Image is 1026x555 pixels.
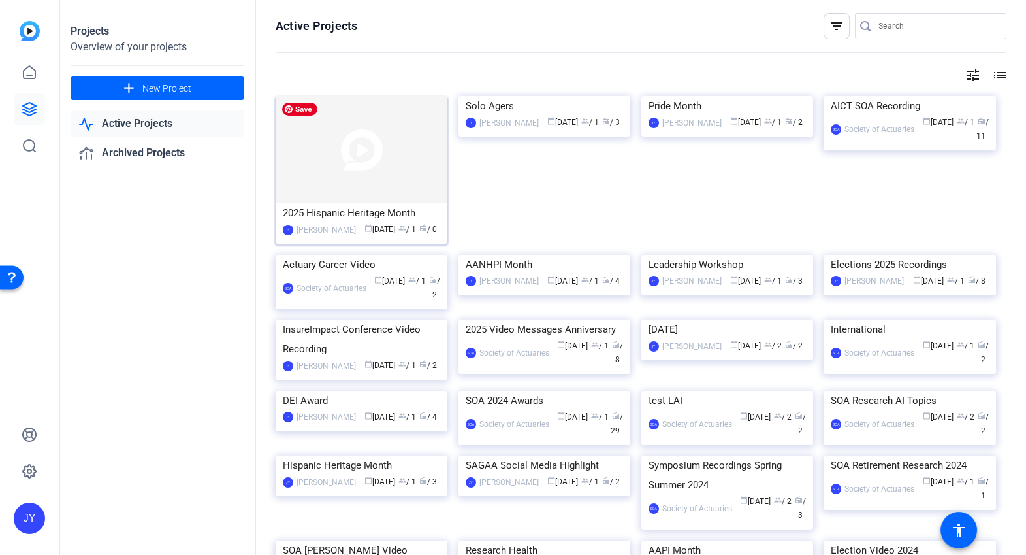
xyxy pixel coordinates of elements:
[923,118,954,127] span: [DATE]
[398,412,406,420] span: group
[364,477,372,484] span: calendar_today
[364,225,395,234] span: [DATE]
[20,21,40,41] img: blue-gradient.svg
[978,412,989,435] span: / 2
[740,496,748,504] span: calendar_today
[398,477,416,486] span: / 1
[774,412,782,420] span: group
[466,96,623,116] div: Solo Agers
[785,277,803,286] span: / 3
[662,340,722,353] div: [PERSON_NAME]
[649,96,806,116] div: Pride Month
[774,496,782,504] span: group
[602,118,620,127] span: / 3
[283,225,293,235] div: JY
[965,67,981,83] mat-icon: tune
[479,418,549,431] div: Society of Actuaries
[649,456,806,495] div: Symposium Recordings Spring Summer 2024
[547,118,578,127] span: [DATE]
[649,419,659,429] div: SOA
[466,477,476,488] div: JY
[479,476,539,489] div: [PERSON_NAME]
[283,320,440,359] div: InsureImpact Conference Video Recording
[612,341,623,364] span: / 8
[466,255,623,275] div: AANHPI Month
[795,412,803,420] span: radio
[121,80,137,97] mat-icon: add
[795,496,803,504] span: radio
[419,412,437,422] span: / 4
[282,103,317,116] span: Save
[978,117,986,125] span: radio
[978,477,986,484] span: radio
[283,361,293,371] div: JY
[957,412,974,422] span: / 2
[831,456,988,475] div: SOA Retirement Research 2024
[419,225,437,234] span: / 0
[976,118,989,141] span: / 11
[612,412,620,420] span: radio
[913,276,921,284] span: calendar_today
[419,477,427,484] span: radio
[764,277,782,286] span: / 1
[957,118,974,127] span: / 1
[831,320,988,339] div: International
[297,411,356,424] div: [PERSON_NAME]
[479,116,539,129] div: [PERSON_NAME]
[479,346,549,360] div: Society of Actuaries
[829,18,844,34] mat-icon: filter_list
[283,477,293,488] div: JY
[947,277,965,286] span: / 1
[364,477,395,486] span: [DATE]
[419,412,427,420] span: radio
[398,412,416,422] span: / 1
[581,276,589,284] span: group
[419,361,437,370] span: / 2
[957,341,965,348] span: group
[844,123,914,136] div: Society of Actuaries
[581,117,589,125] span: group
[844,275,904,288] div: [PERSON_NAME]
[913,277,944,286] span: [DATE]
[785,118,803,127] span: / 2
[581,477,589,484] span: group
[740,497,771,506] span: [DATE]
[649,503,659,514] div: SOA
[774,497,792,506] span: / 2
[831,124,841,135] div: SOA
[978,477,989,500] span: / 1
[602,477,620,486] span: / 2
[398,224,406,232] span: group
[419,360,427,368] span: radio
[662,418,732,431] div: Society of Actuaries
[831,419,841,429] div: SOA
[923,412,931,420] span: calendar_today
[957,477,974,486] span: / 1
[547,277,578,286] span: [DATE]
[602,477,610,484] span: radio
[923,341,931,348] span: calendar_today
[547,276,555,284] span: calendar_today
[923,341,954,350] span: [DATE]
[591,412,609,422] span: / 1
[364,361,395,370] span: [DATE]
[364,360,372,368] span: calendar_today
[408,276,416,284] span: group
[662,502,732,515] div: Society of Actuaries
[591,341,609,350] span: / 1
[591,341,599,348] span: group
[602,276,610,284] span: radio
[374,276,382,284] span: calendar_today
[730,277,761,286] span: [DATE]
[764,341,772,348] span: group
[71,24,244,39] div: Projects
[662,116,722,129] div: [PERSON_NAME]
[364,412,395,422] span: [DATE]
[764,117,772,125] span: group
[581,118,599,127] span: / 1
[466,391,623,411] div: SOA 2024 Awards
[951,522,967,538] mat-icon: accessibility
[408,277,426,286] span: / 1
[283,412,293,422] div: JY
[764,341,782,350] span: / 2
